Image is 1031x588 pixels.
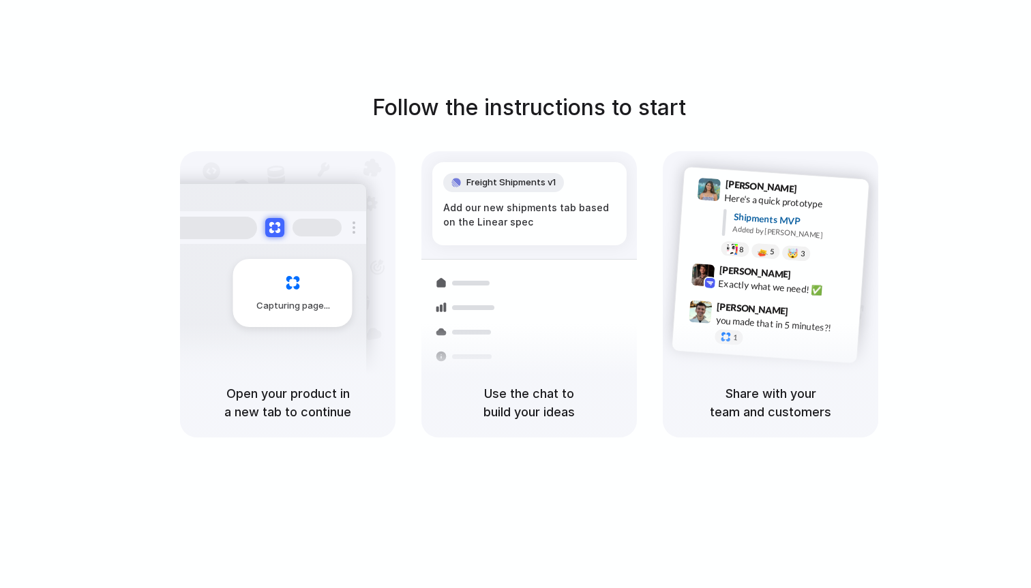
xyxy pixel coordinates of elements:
[739,246,744,253] span: 8
[715,313,852,337] div: you made that in 5 minutes?!
[725,176,797,196] span: [PERSON_NAME]
[466,176,556,189] span: Freight Shipments v1
[801,250,805,258] span: 3
[719,262,791,282] span: [PERSON_NAME]
[679,384,862,421] h5: Share with your team and customers
[372,91,686,124] h1: Follow the instructions to start
[717,299,789,319] span: [PERSON_NAME]
[792,306,820,322] span: 9:47 AM
[724,191,861,214] div: Here's a quick prototype
[770,248,775,256] span: 5
[733,334,738,341] span: 1
[443,200,616,229] div: Add our new shipments tab based on the Linear spec
[795,269,823,285] span: 9:42 AM
[196,384,379,421] h5: Open your product in a new tab to continue
[718,277,854,300] div: Exactly what we need! ✅
[438,384,621,421] h5: Use the chat to build your ideas
[801,183,829,200] span: 9:41 AM
[256,299,332,313] span: Capturing page
[788,249,799,259] div: 🤯
[732,223,858,243] div: Added by [PERSON_NAME]
[733,210,859,232] div: Shipments MVP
